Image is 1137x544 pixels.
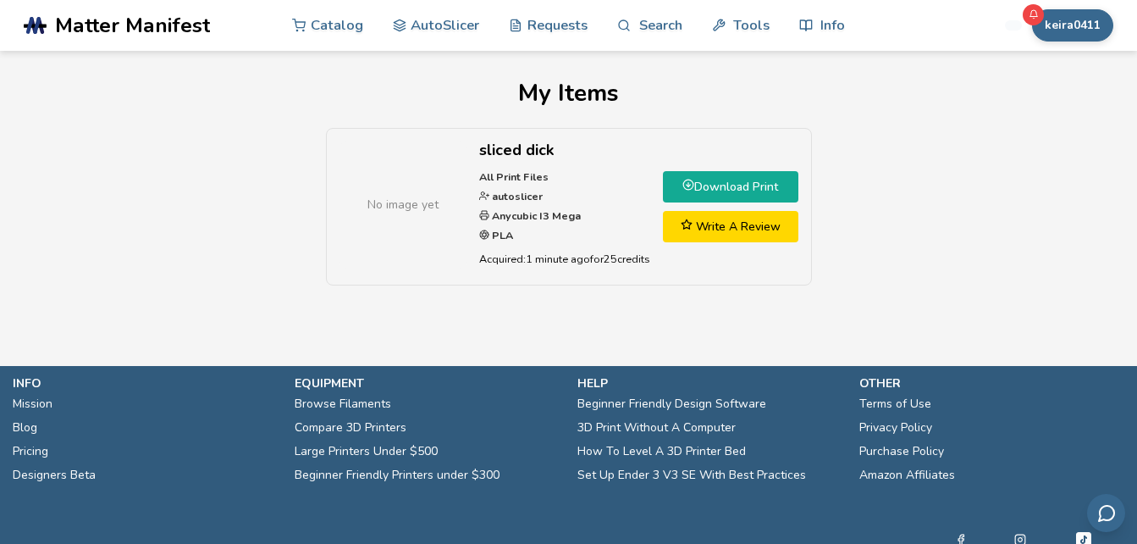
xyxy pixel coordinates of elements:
[295,440,438,464] a: Large Printers Under $500
[295,416,406,440] a: Compare 3D Printers
[13,392,52,416] a: Mission
[489,228,513,242] strong: PLA
[13,375,278,392] p: info
[13,440,48,464] a: Pricing
[1032,9,1113,42] button: keira0411
[859,375,1124,392] p: other
[295,375,560,392] p: equipment
[13,416,37,440] a: Blog
[577,392,766,416] a: Beginner Friendly Design Software
[479,169,549,184] strong: All Print Files
[1087,494,1125,532] button: Send feedback via email
[55,14,210,37] span: Matter Manifest
[663,171,798,203] a: Download Print
[859,440,944,464] a: Purchase Policy
[859,416,932,440] a: Privacy Policy
[577,375,842,392] p: help
[295,464,500,487] a: Beginner Friendly Printers under $300
[577,464,806,487] a: Set Up Ender 3 V3 SE With Best Practices
[479,250,650,268] p: Acquired: 1 minute ago for 25 credits
[859,464,955,487] a: Amazon Affiliates
[489,208,581,223] strong: Anycubic I3 Mega
[577,440,746,464] a: How To Level A 3D Printer Bed
[295,392,391,416] a: Browse Filaments
[367,196,439,214] span: No image yet
[13,464,96,487] a: Designers Beta
[24,80,1113,107] h1: My Items
[577,416,736,440] a: 3D Print Without A Computer
[489,189,543,203] strong: autoslicer
[859,392,931,416] a: Terms of Use
[663,211,798,242] a: Write A Review
[479,142,650,159] h2: sliced dick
